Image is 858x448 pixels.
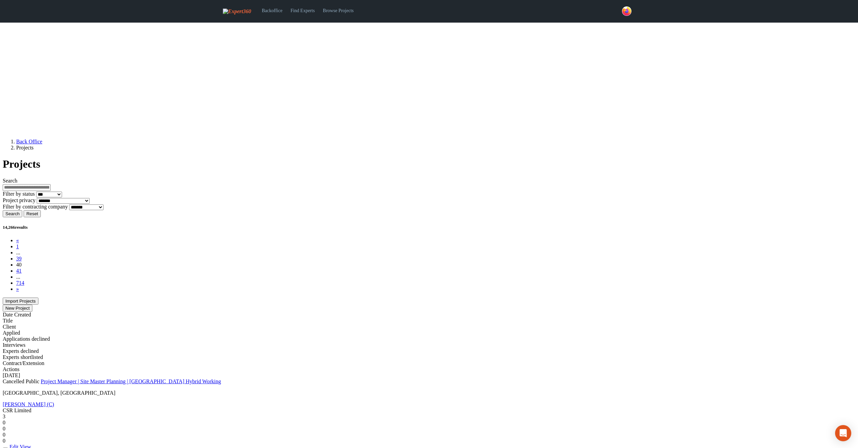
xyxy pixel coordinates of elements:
[16,237,19,243] a: «
[3,318,855,324] div: Title
[3,354,855,360] div: Experts shortlisted
[3,204,68,209] label: Filter by contracting company
[15,225,27,230] span: results
[3,330,855,336] div: Applied
[3,342,855,348] div: Interviews
[3,372,855,379] div: [DATE]
[16,274,20,280] span: ...
[3,360,855,366] div: Contract/Extension
[3,426,855,432] div: 0
[41,379,221,384] a: Project Manager | Site Master Planning | [GEOGRAPHIC_DATA] Hybrid Working
[3,401,54,407] a: [PERSON_NAME] (C)
[3,324,855,330] div: Client
[3,348,855,354] div: Experts declined
[3,178,18,184] label: Search
[24,210,41,217] button: Reset
[3,336,855,342] div: Applications declined
[16,145,855,151] li: Projects
[3,420,855,426] div: 0
[3,390,855,396] p: [GEOGRAPHIC_DATA], [GEOGRAPHIC_DATA]
[16,256,22,261] a: 39
[3,197,35,203] label: Project privacy
[3,210,22,217] button: Search
[3,305,32,312] button: New Project
[3,298,38,305] button: Import Projects
[622,6,631,16] img: 43c7540e-2bad-45db-b78b-6a21b27032e5-normal.png
[3,438,855,444] div: 0
[16,139,42,144] a: Back Office
[16,286,19,292] a: »
[3,366,20,372] span: Actions
[16,268,22,274] a: 41
[26,379,39,384] span: Public
[3,432,855,438] div: 0
[16,250,20,255] span: ...
[3,408,855,414] div: CSR Limited
[3,312,855,318] div: Date Created
[3,225,855,230] h5: 14,266
[16,280,24,286] a: 714
[223,8,251,15] img: Expert360
[16,262,22,268] a: 40
[3,379,24,384] span: Cancelled
[3,158,855,170] h1: Projects
[16,244,19,249] a: 1
[835,425,851,441] div: Open Intercom Messenger
[3,414,855,420] div: 3
[3,191,35,197] label: Filter by status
